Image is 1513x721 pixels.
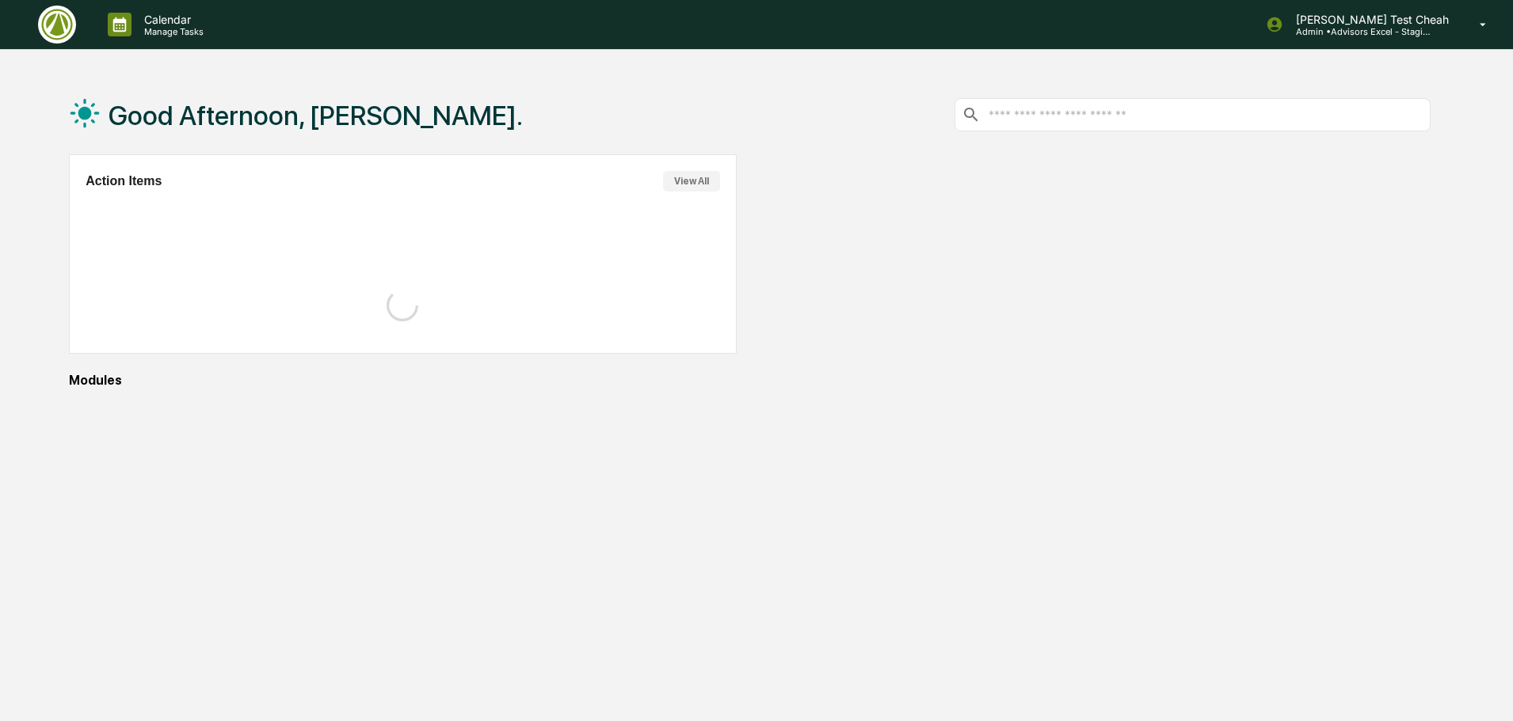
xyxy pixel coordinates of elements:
[1283,13,1457,26] p: [PERSON_NAME] Test Cheah
[69,373,1431,388] div: Modules
[131,26,212,37] p: Manage Tasks
[663,171,720,192] button: View All
[38,6,76,44] img: logo
[131,13,212,26] p: Calendar
[86,174,162,188] h2: Action Items
[1283,26,1431,37] p: Admin • Advisors Excel - Staging
[109,100,523,131] h1: Good Afternoon, [PERSON_NAME].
